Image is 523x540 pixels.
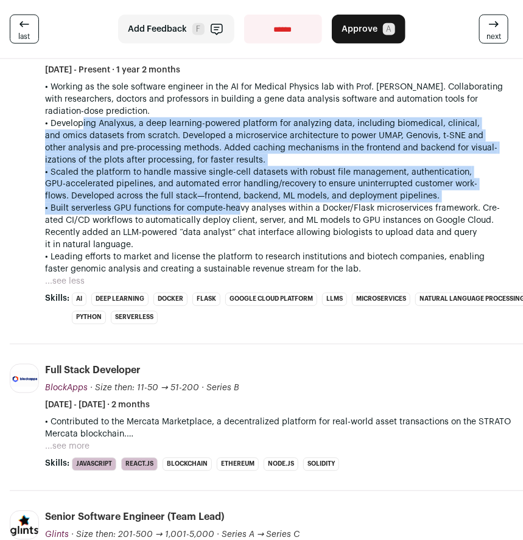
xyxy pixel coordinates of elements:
[206,384,239,393] span: Series B
[72,311,106,324] li: Python
[486,32,501,41] span: next
[45,364,141,377] div: Full Stack Developer
[121,458,158,471] li: React.js
[71,531,214,539] span: · Size then: 201-500 → 1,001-5,000
[111,311,158,324] li: Serverless
[479,15,508,44] a: next
[45,511,224,524] div: Senior Software Engineer (Team Lead)
[303,458,339,471] li: Solidity
[192,293,220,306] li: Flask
[72,458,116,471] li: JavaScript
[90,384,199,393] span: · Size then: 11-50 → 51-200
[10,371,38,387] img: 96046d2150e1fb16a7896bcadaeb797dd3c5111df357caba7602fd40d480bf68.jpg
[19,32,30,41] span: last
[45,64,180,76] span: [DATE] - Present · 1 year 2 months
[45,384,88,393] span: BlockApps
[222,531,300,539] span: Series A → Series C
[91,293,149,306] li: Deep Learning
[153,293,188,306] li: Docker
[45,399,150,412] span: [DATE] - [DATE] · 2 months
[118,15,234,44] button: Add Feedback F
[332,15,405,44] button: Approve A
[264,458,298,471] li: Node.js
[128,23,188,35] span: Add Feedback
[45,531,69,539] span: Glints
[45,441,90,453] button: ...see more
[10,15,39,44] a: last
[45,293,69,305] span: Skills:
[163,458,212,471] li: Blockchain
[342,23,378,35] span: Approve
[45,458,69,470] span: Skills:
[352,293,410,306] li: Microservices
[217,458,259,471] li: Ethereum
[322,293,347,306] li: LLMs
[72,293,86,306] li: AI
[10,515,38,536] img: 4af684e4a97dc38c4cd758f1806f4f923a9069824daf4e456161d3cdeaf53925.png
[45,276,85,288] button: ...see less
[192,23,205,35] span: F
[225,293,317,306] li: Google Cloud Platform
[202,382,204,394] span: ·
